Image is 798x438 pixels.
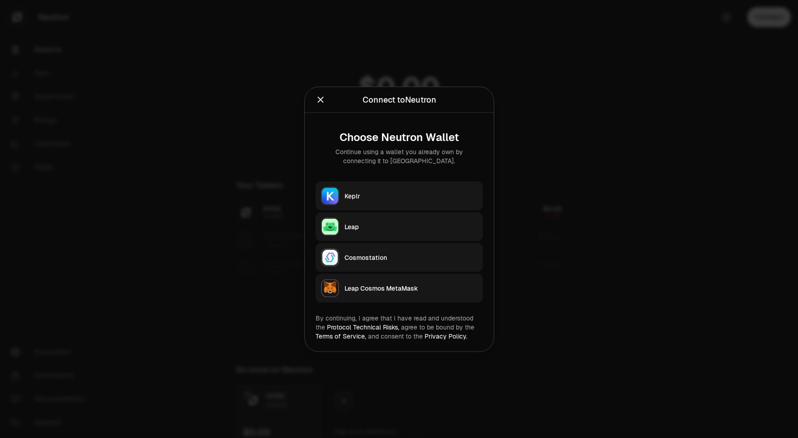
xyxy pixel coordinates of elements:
[316,93,326,106] button: Close
[316,181,483,210] button: KeplrKeplr
[323,147,476,165] div: Continue using a wallet you already own by connecting it to [GEOGRAPHIC_DATA].
[316,332,366,340] a: Terms of Service,
[316,212,483,241] button: LeapLeap
[316,313,483,340] div: By continuing, I agree that I have read and understood the agree to be bound by the and consent t...
[362,93,436,106] div: Connect to Neutron
[322,280,338,296] img: Leap Cosmos MetaMask
[327,323,399,331] a: Protocol Technical Risks,
[322,188,338,204] img: Keplr
[345,253,477,262] div: Cosmostation
[322,218,338,235] img: Leap
[316,273,483,302] button: Leap Cosmos MetaMaskLeap Cosmos MetaMask
[316,243,483,272] button: CosmostationCosmostation
[345,283,477,292] div: Leap Cosmos MetaMask
[345,222,477,231] div: Leap
[425,332,467,340] a: Privacy Policy.
[323,131,476,143] div: Choose Neutron Wallet
[322,249,338,265] img: Cosmostation
[345,191,477,200] div: Keplr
